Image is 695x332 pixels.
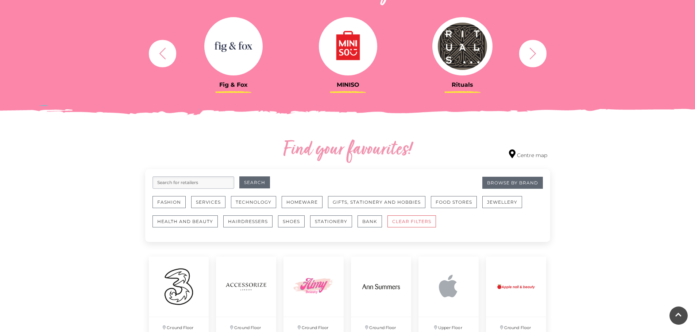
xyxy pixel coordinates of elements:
button: Homeware [282,196,323,208]
button: Shoes [278,215,305,227]
h3: Rituals [411,81,514,88]
a: Gifts, Stationery and Hobbies [328,196,431,215]
button: Health and Beauty [152,215,218,227]
button: Food Stores [431,196,477,208]
a: Stationery [310,215,358,235]
button: Search [239,176,270,188]
a: Rituals [411,17,514,88]
a: Shoes [278,215,310,235]
button: CLEAR FILTERS [387,215,436,227]
a: MINISO [296,17,400,88]
a: CLEAR FILTERS [387,215,441,235]
a: Bank [358,215,387,235]
button: Gifts, Stationery and Hobbies [328,196,425,208]
h3: MINISO [296,81,400,88]
a: Health and Beauty [152,215,223,235]
button: Technology [231,196,276,208]
a: Browse By Brand [482,177,543,189]
button: Fashion [152,196,186,208]
a: Hairdressers [223,215,278,235]
a: Food Stores [431,196,482,215]
input: Search for retailers [152,176,234,189]
button: Jewellery [482,196,522,208]
a: Homeware [282,196,328,215]
h3: Fig & Fox [182,81,285,88]
a: Technology [231,196,282,215]
a: Fig & Fox [182,17,285,88]
button: Hairdressers [223,215,273,227]
a: Fashion [152,196,191,215]
button: Stationery [310,215,352,227]
h2: Find your favourites! [215,138,481,162]
a: Centre map [509,149,547,159]
button: Bank [358,215,382,227]
a: Services [191,196,231,215]
button: Services [191,196,225,208]
a: Jewellery [482,196,528,215]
